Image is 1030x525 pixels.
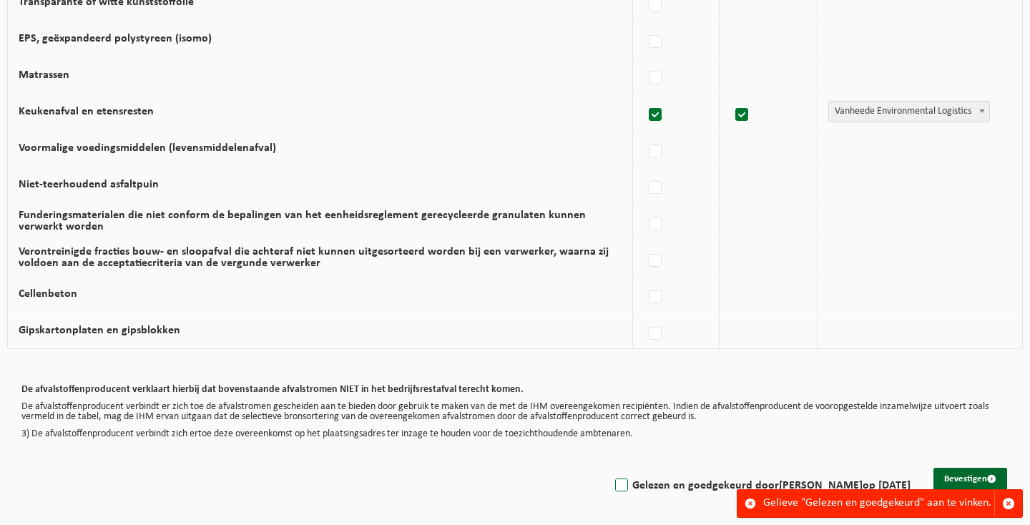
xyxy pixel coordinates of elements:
[19,142,276,154] label: Voormalige voedingsmiddelen (levensmiddelenafval)
[21,402,1009,422] p: De afvalstoffenproducent verbindt er zich toe de afvalstromen gescheiden aan te bieden door gebru...
[21,384,524,395] b: De afvalstoffenproducent verklaart hierbij dat bovenstaande afvalstromen NIET in het bedrijfsrest...
[779,480,863,491] strong: [PERSON_NAME]
[19,69,69,81] label: Matrassen
[933,468,1007,491] button: Bevestigen
[19,33,212,44] label: EPS, geëxpandeerd polystyreen (isomo)
[21,429,1009,439] p: 3) De afvalstoffenproducent verbindt zich ertoe deze overeenkomst op het plaatsingsadres ter inza...
[19,210,586,232] label: Funderingsmaterialen die niet conform de bepalingen van het eenheidsreglement gerecycleerde granu...
[612,475,911,496] label: Gelezen en goedgekeurd door op [DATE]
[19,288,77,300] label: Cellenbeton
[19,179,159,190] label: Niet-teerhoudend asfaltpuin
[19,246,609,269] label: Verontreinigde fracties bouw- en sloopafval die achteraf niet kunnen uitgesorteerd worden bij een...
[829,102,989,122] span: Vanheede Environmental Logistics
[19,325,180,336] label: Gipskartonplaten en gipsblokken
[828,101,990,122] span: Vanheede Environmental Logistics
[763,490,994,517] div: Gelieve "Gelezen en goedgekeurd" aan te vinken.
[19,106,154,117] label: Keukenafval en etensresten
